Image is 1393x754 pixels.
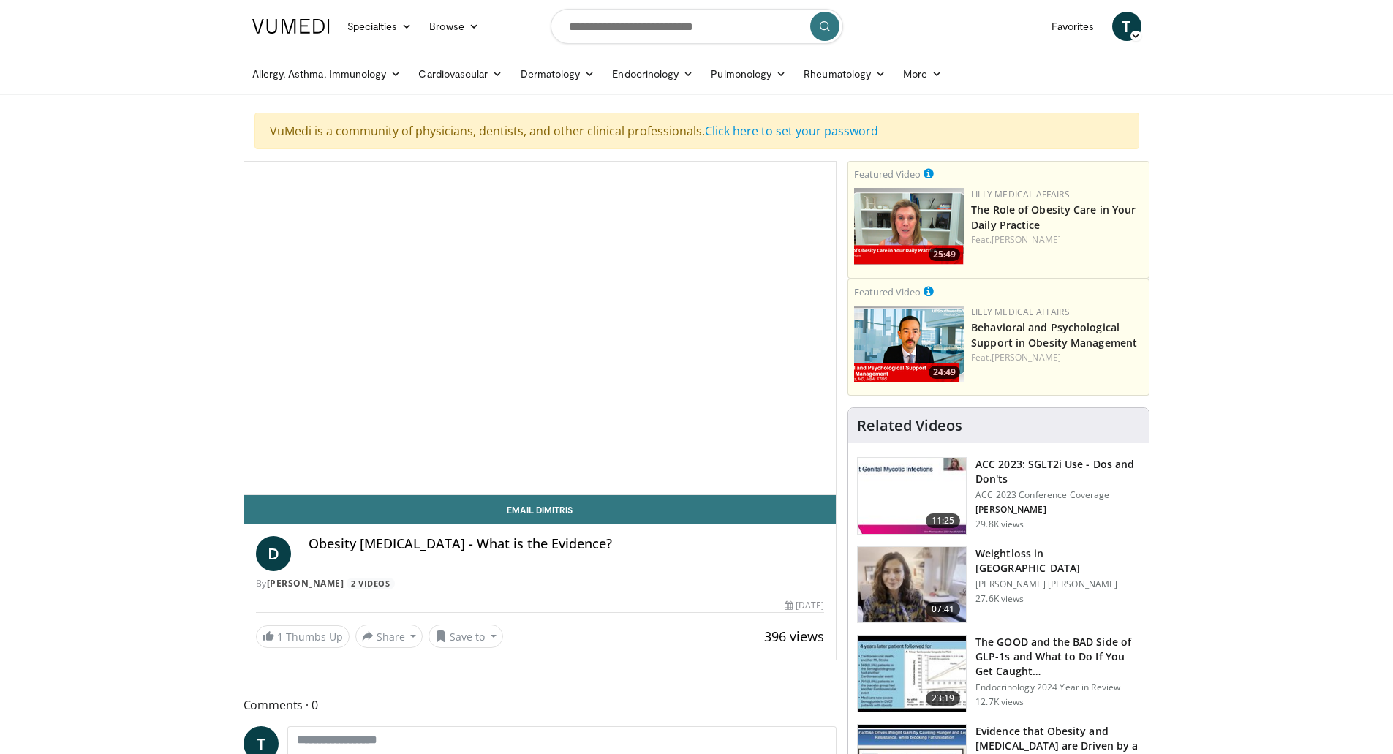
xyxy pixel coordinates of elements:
[971,320,1137,350] a: Behavioral and Psychological Support in Obesity Management
[975,593,1024,605] p: 27.6K views
[551,9,843,44] input: Search topics, interventions
[926,513,961,528] span: 11:25
[254,113,1139,149] div: VuMedi is a community of physicians, dentists, and other clinical professionals.
[355,625,423,648] button: Share
[1043,12,1103,41] a: Favorites
[603,59,702,88] a: Endocrinology
[858,547,966,623] img: 9983fed1-7565-45be-8934-aef1103ce6e2.150x105_q85_crop-smart_upscale.jpg
[854,306,964,382] a: 24:49
[975,546,1140,576] h3: Weightloss in [GEOGRAPHIC_DATA]
[926,691,961,706] span: 23:19
[854,167,921,181] small: Featured Video
[244,495,837,524] a: Email Dimitris
[926,602,961,617] span: 07:41
[854,285,921,298] small: Featured Video
[347,578,395,590] a: 2 Videos
[702,59,795,88] a: Pulmonology
[857,635,1140,712] a: 23:19 The GOOD and the BAD Side of GLP-1s and What to Do If You Get Caught… Endocrinology 2024 Ye...
[857,457,1140,535] a: 11:25 ACC 2023: SGLT2i Use - Dos and Don'ts ACC 2023 Conference Coverage [PERSON_NAME] 29.8K views
[971,188,1070,200] a: Lilly Medical Affairs
[420,12,488,41] a: Browse
[256,536,291,571] a: D
[975,696,1024,708] p: 12.7K views
[764,627,824,645] span: 396 views
[854,188,964,265] a: 25:49
[277,630,283,644] span: 1
[992,351,1061,363] a: [PERSON_NAME]
[854,306,964,382] img: ba3304f6-7838-4e41-9c0f-2e31ebde6754.png.150x105_q85_crop-smart_upscale.png
[975,578,1140,590] p: [PERSON_NAME] [PERSON_NAME]
[785,599,824,612] div: [DATE]
[409,59,511,88] a: Cardiovascular
[244,59,410,88] a: Allergy, Asthma, Immunology
[244,695,837,715] span: Comments 0
[256,577,825,590] div: By
[267,577,344,589] a: [PERSON_NAME]
[971,203,1136,232] a: The Role of Obesity Care in Your Daily Practice
[975,635,1140,679] h3: The GOOD and the BAD Side of GLP-1s and What to Do If You Get Caught…
[992,233,1061,246] a: [PERSON_NAME]
[857,546,1140,624] a: 07:41 Weightloss in [GEOGRAPHIC_DATA] [PERSON_NAME] [PERSON_NAME] 27.6K views
[795,59,894,88] a: Rheumatology
[971,306,1070,318] a: Lilly Medical Affairs
[894,59,951,88] a: More
[854,188,964,265] img: e1208b6b-349f-4914-9dd7-f97803bdbf1d.png.150x105_q85_crop-smart_upscale.png
[975,489,1140,501] p: ACC 2023 Conference Coverage
[971,233,1143,246] div: Feat.
[929,248,960,261] span: 25:49
[929,366,960,379] span: 24:49
[705,123,878,139] a: Click here to set your password
[975,504,1140,516] p: [PERSON_NAME]
[971,351,1143,364] div: Feat.
[857,417,962,434] h4: Related Videos
[1112,12,1141,41] a: T
[858,458,966,534] img: 9258cdf1-0fbf-450b-845f-99397d12d24a.150x105_q85_crop-smart_upscale.jpg
[256,625,350,648] a: 1 Thumbs Up
[975,682,1140,693] p: Endocrinology 2024 Year in Review
[429,625,503,648] button: Save to
[512,59,604,88] a: Dermatology
[252,19,330,34] img: VuMedi Logo
[975,457,1140,486] h3: ACC 2023: SGLT2i Use - Dos and Don'ts
[858,636,966,712] img: 756cb5e3-da60-49d4-af2c-51c334342588.150x105_q85_crop-smart_upscale.jpg
[244,162,837,495] video-js: Video Player
[309,536,825,552] h4: Obesity [MEDICAL_DATA] - What is the Evidence?
[339,12,421,41] a: Specialties
[975,519,1024,530] p: 29.8K views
